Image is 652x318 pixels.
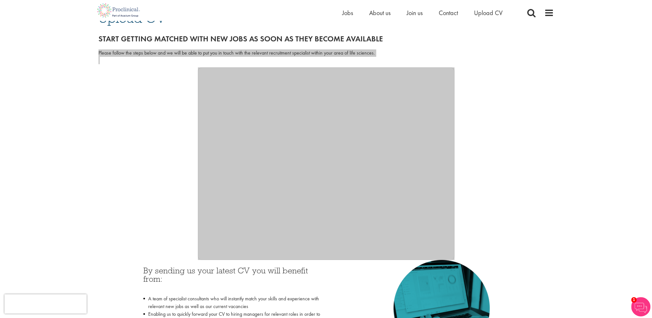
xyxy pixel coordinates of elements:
[369,9,391,17] a: About us
[631,297,637,303] span: 1
[98,49,554,57] div: Please follow the steps below and we will be able to put you in touch with the relevant recruitme...
[98,35,554,43] h2: Start getting matched with new jobs as soon as they become available
[474,9,503,17] a: Upload CV
[143,295,321,310] li: A team of specialist consultants who will instantly match your skills and experience with relevan...
[4,294,87,314] iframe: reCAPTCHA
[143,266,321,292] h3: By sending us your latest CV you will benefit from:
[631,297,650,316] img: Chatbot
[342,9,353,17] a: Jobs
[407,9,423,17] a: Join us
[439,9,458,17] a: Contact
